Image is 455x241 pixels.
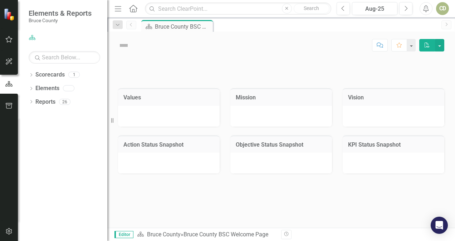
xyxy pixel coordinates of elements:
[35,98,55,106] a: Reports
[35,71,65,79] a: Scorecards
[114,231,133,238] span: Editor
[184,231,268,238] div: Bruce County BSC Welcome Page
[294,4,329,14] button: Search
[4,8,16,20] img: ClearPoint Strategy
[236,142,327,148] h3: Objective Status Snapshot
[354,5,395,13] div: Aug-25
[123,142,214,148] h3: Action Status Snapshot
[59,99,70,105] div: 26
[118,40,129,51] img: Not Defined
[29,9,92,18] span: Elements & Reports
[29,18,92,23] small: Bruce County
[304,5,319,11] span: Search
[352,2,397,15] button: Aug-25
[147,231,181,238] a: Bruce County
[35,84,59,93] a: Elements
[68,72,80,78] div: 1
[436,2,449,15] button: CD
[431,217,448,234] div: Open Intercom Messenger
[348,94,439,101] h3: Vision
[137,231,276,239] div: »
[29,51,100,64] input: Search Below...
[145,3,331,15] input: Search ClearPoint...
[348,142,439,148] h3: KPI Status Snapshot
[123,94,214,101] h3: Values
[155,22,211,31] div: Bruce County BSC Welcome Page
[236,94,327,101] h3: Mission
